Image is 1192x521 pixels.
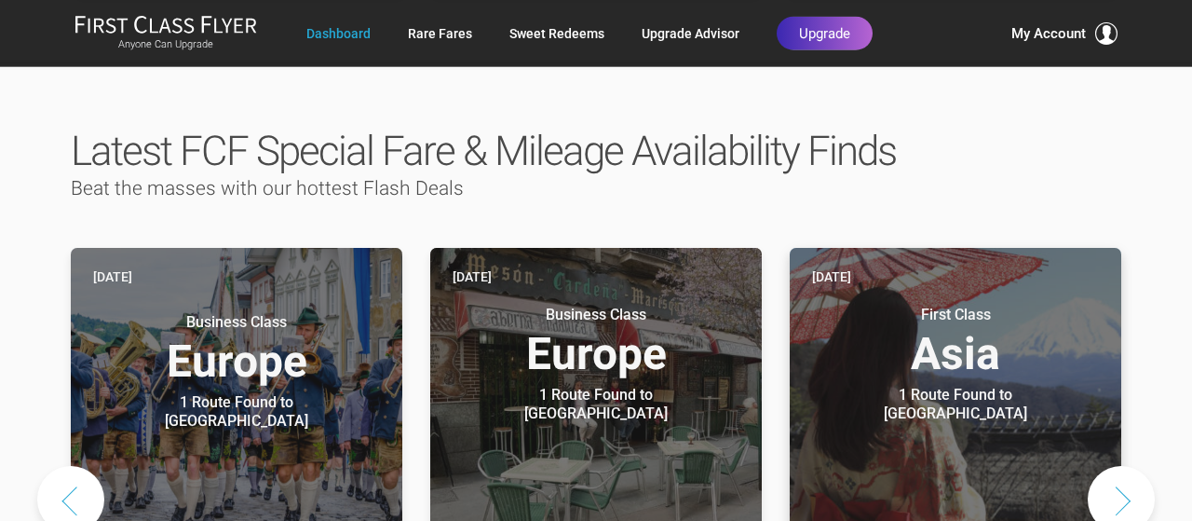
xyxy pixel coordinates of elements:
[71,127,896,175] span: Latest FCF Special Fare & Mileage Availability Finds
[74,38,257,51] small: Anyone Can Upgrade
[642,17,739,50] a: Upgrade Advisor
[74,15,257,52] a: First Class FlyerAnyone Can Upgrade
[839,306,1072,324] small: First Class
[509,17,604,50] a: Sweet Redeems
[74,15,257,34] img: First Class Flyer
[71,177,464,199] span: Beat the masses with our hottest Flash Deals
[120,393,353,431] div: 1 Route Found to [GEOGRAPHIC_DATA]
[306,17,371,50] a: Dashboard
[120,313,353,332] small: Business Class
[812,306,1099,377] h3: Asia
[480,386,712,423] div: 1 Route Found to [GEOGRAPHIC_DATA]
[408,17,472,50] a: Rare Fares
[1011,22,1117,45] button: My Account
[777,17,873,50] a: Upgrade
[453,267,492,287] time: [DATE]
[453,306,739,377] h3: Europe
[93,313,380,384] h3: Europe
[93,267,132,287] time: [DATE]
[480,306,712,324] small: Business Class
[839,386,1072,423] div: 1 Route Found to [GEOGRAPHIC_DATA]
[812,267,851,287] time: [DATE]
[1011,22,1086,45] span: My Account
